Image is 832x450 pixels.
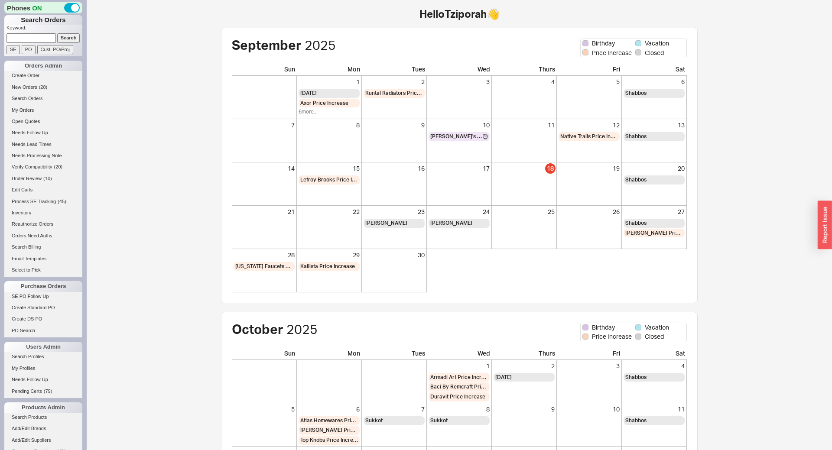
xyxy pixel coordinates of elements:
div: 9 [364,121,425,129]
div: Phones [4,2,82,13]
div: 15 [299,164,360,173]
div: Wed [427,349,492,360]
a: Add/Edit Suppliers [4,436,82,445]
span: Needs Follow Up [12,130,48,135]
div: Thurs [492,349,557,360]
a: Under Review(10) [4,174,82,183]
a: Pending Certs(79) [4,387,82,396]
div: 11 [624,405,685,414]
div: 8 [429,405,490,414]
span: [PERSON_NAME] Price Increase [300,427,358,434]
a: Create Standard PO [4,303,82,312]
a: Select to Pick [4,265,82,275]
div: 7 [234,121,295,129]
div: 23 [364,207,425,216]
span: [PERSON_NAME] [430,220,472,227]
div: 11 [494,121,555,129]
span: Vacation [645,323,669,332]
span: ( 45 ) [58,199,66,204]
span: ( 28 ) [39,84,48,90]
div: 4 [494,78,555,86]
div: 16 [364,164,425,173]
div: Sat [622,349,687,360]
div: Purchase Orders [4,281,82,291]
div: 1 [299,78,360,86]
a: Needs Follow Up [4,128,82,137]
input: PO [22,45,36,54]
div: Orders Admin [4,61,82,71]
div: 22 [299,207,360,216]
div: 18 [545,163,556,174]
div: 14 [234,164,295,173]
span: Kallista Price Increase [300,263,355,270]
div: Sun [232,65,297,76]
span: Pending Certs [12,388,42,394]
span: September [232,37,302,53]
a: Create DS PO [4,314,82,324]
div: 13 [624,121,685,129]
h1: Hello Tziporah 👋 [186,9,732,19]
span: Sukkot [430,417,448,424]
span: Birthday [592,323,615,332]
span: Baci By Remcraft Price Increase [430,383,488,391]
span: Axor Price Increase [300,100,348,107]
input: SE [6,45,20,54]
span: Closed [645,49,664,57]
a: Verify Compatibility(20) [4,162,82,172]
span: [PERSON_NAME] Price Increase [625,230,683,237]
span: New Orders [12,84,37,90]
div: 2 [364,78,425,86]
div: 10 [559,405,620,414]
div: Sat [622,65,687,76]
div: Mon [297,349,362,360]
span: 2025 [305,37,336,53]
div: 1 [429,362,490,370]
span: Shabbos [625,374,647,381]
span: [PERSON_NAME]'s Birthday [430,133,483,140]
span: Needs Processing Note [12,153,62,158]
div: Thurs [492,65,557,76]
span: Shabbos [625,417,647,424]
div: 6 more... [299,108,360,116]
a: Add/Edit Brands [4,424,82,433]
div: Tues [362,65,427,76]
div: 19 [559,164,620,173]
a: Search Billing [4,243,82,252]
div: 21 [234,207,295,216]
span: Shabbos [625,133,647,140]
div: Fri [557,65,622,76]
span: ( 10 ) [43,176,52,181]
span: [DATE] [300,90,317,97]
a: Search Orders [4,94,82,103]
span: Duravit Price Increase [430,393,485,401]
span: ( 79 ) [44,388,52,394]
div: 5 [559,78,620,86]
a: Search Products [4,413,82,422]
div: 6 [299,405,360,414]
a: Search Profiles [4,352,82,361]
a: Orders Need Auths [4,231,82,240]
div: 26 [559,207,620,216]
div: 30 [364,251,425,259]
span: October [232,321,283,337]
div: 4 [624,362,685,370]
a: Inventory [4,208,82,217]
div: 2 [494,362,555,370]
span: [DATE] [495,374,512,381]
span: Needs Follow Up [12,377,48,382]
span: Runtal Radiators Price Increase [365,90,423,97]
a: Create Order [4,71,82,80]
span: Armadi Art Price Increase [430,374,488,381]
span: Verify Compatibility [12,164,52,169]
div: 6 [624,78,685,86]
span: Shabbos [625,90,647,97]
a: Needs Processing Note [4,151,82,160]
div: Products Admin [4,402,82,413]
span: Native Trails Price Increase [560,133,618,140]
h1: Search Orders [4,15,82,25]
span: [US_STATE] Faucets Price Increase [235,263,293,270]
span: Vacation [645,39,669,48]
div: 3 [559,362,620,370]
div: Sun [232,349,297,360]
div: 9 [494,405,555,414]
